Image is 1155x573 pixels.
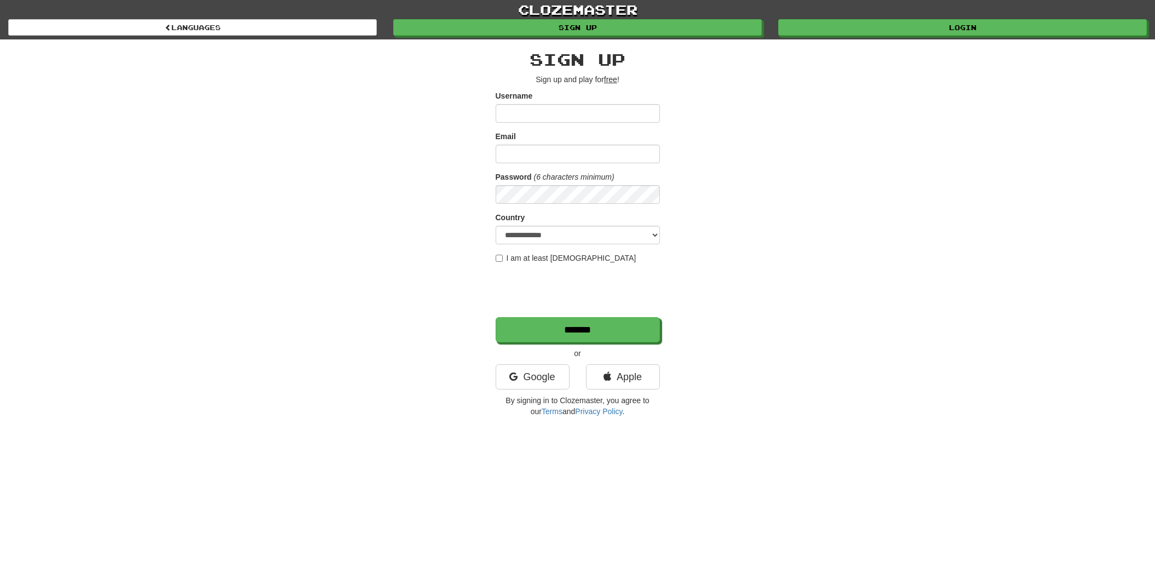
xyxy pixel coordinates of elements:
p: or [496,348,660,359]
a: Sign up [393,19,762,36]
label: Password [496,171,532,182]
a: Login [778,19,1147,36]
a: Terms [542,407,562,416]
label: Username [496,90,533,101]
label: I am at least [DEMOGRAPHIC_DATA] [496,253,636,263]
u: free [604,75,617,84]
iframe: reCAPTCHA [496,269,662,312]
input: I am at least [DEMOGRAPHIC_DATA] [496,255,503,262]
a: Google [496,364,570,389]
em: (6 characters minimum) [534,173,614,181]
p: By signing in to Clozemaster, you agree to our and . [496,395,660,417]
label: Email [496,131,516,142]
h2: Sign up [496,50,660,68]
a: Languages [8,19,377,36]
label: Country [496,212,525,223]
a: Apple [586,364,660,389]
p: Sign up and play for ! [496,74,660,85]
a: Privacy Policy [575,407,622,416]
